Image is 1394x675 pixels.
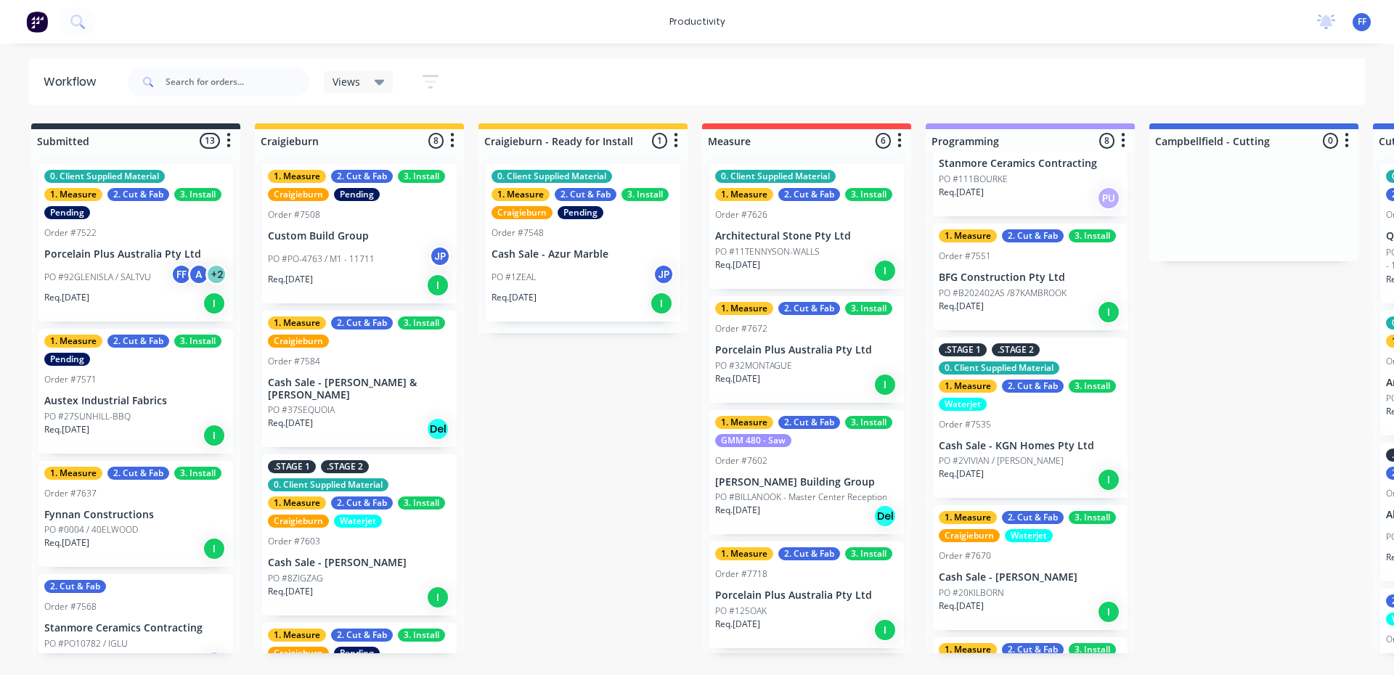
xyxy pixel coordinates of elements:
p: Porcelain Plus Australia Pty Ltd [44,248,227,261]
div: 1. Measure2. Cut & Fab3. InstallOrder #7551BFG Construction Pty LtdPO #B202402AS /87KAMBROOKReq.[... [933,224,1128,330]
p: Req. [DATE] [268,417,313,430]
div: Del [873,504,897,528]
div: I [203,424,226,447]
div: Waterjet [334,515,382,528]
div: + 2 [205,263,227,285]
div: 1. Measure2. Cut & Fab3. InstallOrder #7718Porcelain Plus Australia Pty LtdPO #125OAKReq.[DATE]I [709,541,904,648]
p: PO #0004 / 40ELWOOD [44,523,138,536]
div: 1. Measure [268,496,326,510]
p: Req. [DATE] [939,467,984,480]
div: 3. Install [1069,643,1116,656]
div: 2. Cut & Fab [555,188,616,201]
div: 1. Measure [268,316,326,330]
div: Order #7522 [44,226,97,240]
div: I [203,537,226,560]
div: .STAGE 2 [992,343,1040,356]
div: Pending [558,206,603,219]
div: Order #7637 [44,487,97,500]
div: 0. Client Supplied Material1. Measure2. Cut & Fab3. InstallCraigieburnPendingOrder #7548Cash Sale... [486,164,680,322]
div: Order #7718 [715,568,767,581]
div: 1. Measure [44,188,102,201]
div: PU [203,651,226,674]
div: I [1097,300,1120,324]
div: Craigieburn [939,529,1000,542]
div: 2. Cut & Fab [331,170,393,183]
div: Pending [334,188,380,201]
div: Order #7508 [268,208,320,221]
p: Req. [DATE] [715,372,760,385]
div: FF [171,263,192,285]
div: 2. Cut & Fab [1002,229,1064,242]
div: .STAGE 1.STAGE 20. Client Supplied Material1. Measure2. Cut & Fab3. InstallWaterjetOrder #7535Cas... [933,337,1128,499]
div: 1. Measure [44,467,102,480]
img: Factory [26,11,48,33]
div: 3. Install [1069,511,1116,524]
p: Custom Build Group [268,230,451,242]
div: 1. Measure [268,629,326,642]
p: PO #27SUNHILL-BBQ [44,410,131,423]
p: Req. [DATE] [939,186,984,199]
p: Req. [DATE] [268,585,313,598]
p: PO #1ZEAL [492,271,536,284]
p: Architectural Stone Pty Ltd [715,230,898,242]
div: productivity [662,11,733,33]
p: PO #92GLENISLA / SALTVU [44,271,151,284]
p: PO #BILLANOOK - Master Center Reception [715,491,887,504]
div: .STAGE 2 [321,460,369,473]
p: Cash Sale - [PERSON_NAME] & [PERSON_NAME] [268,377,451,401]
div: 3. Install [398,316,445,330]
div: Order #7584 [268,355,320,368]
div: Craigieburn [492,206,553,219]
div: 3. Install [621,188,669,201]
p: Req. [DATE] [939,300,984,313]
div: Order #7672 [715,322,767,335]
div: I [650,292,673,315]
p: PO #125OAK [715,605,767,618]
div: 3. Install [398,496,445,510]
p: Stanmore Ceramics Contracting [44,622,227,634]
p: Porcelain Plus Australia Pty Ltd [715,589,898,602]
div: 3. Install [845,188,892,201]
p: Req. [DATE] [939,600,984,613]
p: PO #B202402AS /87KAMBROOK [939,287,1067,300]
div: Order #7602 [715,454,767,467]
div: Craigieburn [268,647,329,660]
p: BFG Construction Pty Ltd [939,271,1122,284]
div: I [426,274,449,297]
div: Waterjet [939,398,987,411]
div: 0. Client Supplied Material [268,478,388,491]
div: 1. Measure [715,188,773,201]
p: Req. [DATE] [44,650,89,663]
div: Pending [44,206,90,219]
div: 3. Install [1069,229,1116,242]
div: 3. Install [1069,380,1116,393]
div: Waterjet [1005,529,1053,542]
p: Req. [DATE] [492,291,537,304]
p: PO #PO-4763 / M1 - 11711 [268,253,375,266]
div: 0. Client Supplied Material [44,170,165,183]
div: PU [1097,187,1120,210]
div: I [1097,468,1120,491]
div: 2. Cut & Fab [331,496,393,510]
div: 3. Install [398,629,445,642]
div: 1. Measure [939,643,997,656]
p: PO #PO10782 / IGLU [44,637,128,650]
p: Req. [DATE] [44,291,89,304]
div: 2. Cut & Fab [778,188,840,201]
p: Req. [DATE] [268,273,313,286]
div: 1. Measure2. Cut & Fab3. InstallCraigieburnWaterjetOrder #7670Cash Sale - [PERSON_NAME]PO #20KILB... [933,505,1128,630]
div: Craigieburn [268,515,329,528]
div: 2. Cut & Fab [107,467,169,480]
div: 1. Measure2. Cut & Fab3. InstallOrder #7637Fynnan ConstructionsPO #0004 / 40ELWOODReq.[DATE]I [38,461,233,568]
div: Pending [44,353,90,366]
p: [PERSON_NAME] Building Group [715,476,898,488]
div: 1. Measure [715,302,773,315]
div: 1. Measure2. Cut & Fab3. InstallPendingOrder #7571Austex Industrial FabricsPO #27SUNHILL-BBQReq.[... [38,329,233,454]
div: 2. Cut & Fab [107,335,169,348]
div: 0. Client Supplied Material [939,361,1059,375]
div: 2. Cut & Fab [778,547,840,560]
div: 3. Install [845,302,892,315]
p: Cash Sale - Azur Marble [492,248,674,261]
div: 3. Install [174,467,221,480]
div: 2. Cut & Fab [1002,511,1064,524]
